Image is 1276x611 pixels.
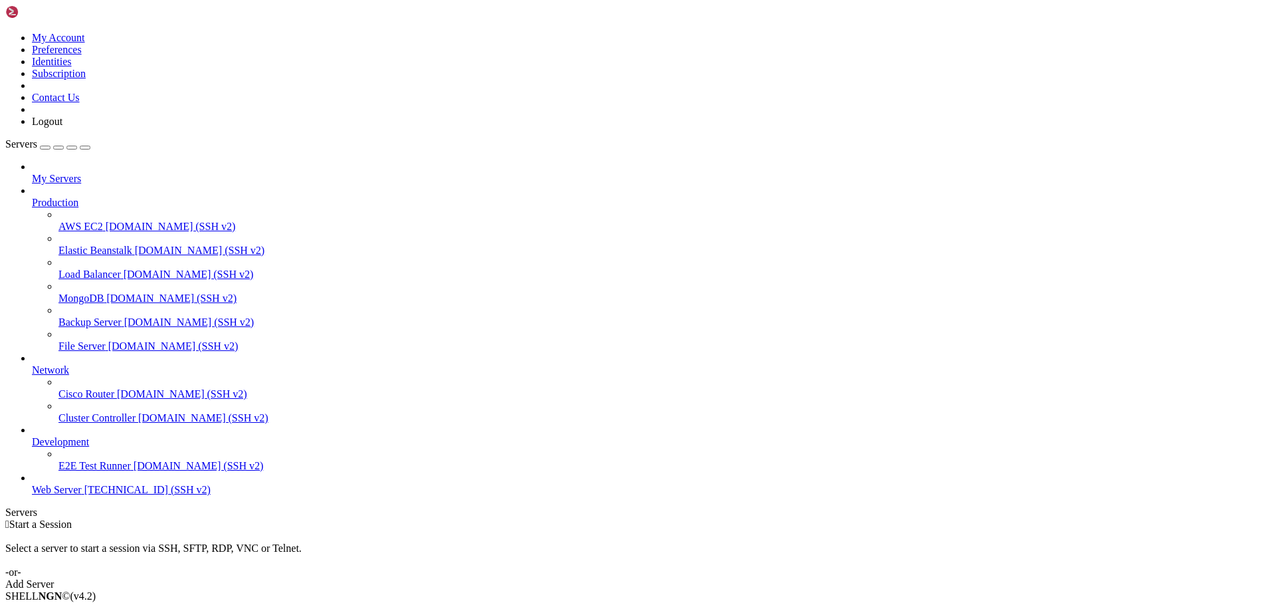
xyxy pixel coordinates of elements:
[58,305,1271,328] li: Backup Server [DOMAIN_NAME] (SSH v2)
[58,281,1271,305] li: MongoDB [DOMAIN_NAME] (SSH v2)
[9,519,72,530] span: Start a Session
[58,293,104,304] span: MongoDB
[58,209,1271,233] li: AWS EC2 [DOMAIN_NAME] (SSH v2)
[58,245,132,256] span: Elastic Beanstalk
[58,316,1271,328] a: Backup Server [DOMAIN_NAME] (SSH v2)
[58,412,136,424] span: Cluster Controller
[58,460,131,471] span: E2E Test Runner
[58,245,1271,257] a: Elastic Beanstalk [DOMAIN_NAME] (SSH v2)
[58,293,1271,305] a: MongoDB [DOMAIN_NAME] (SSH v2)
[32,484,82,495] span: Web Server
[5,578,1271,590] div: Add Server
[108,340,239,352] span: [DOMAIN_NAME] (SSH v2)
[32,197,78,208] span: Production
[39,590,62,602] b: NGN
[5,5,82,19] img: Shellngn
[32,68,86,79] a: Subscription
[32,472,1271,496] li: Web Server [TECHNICAL_ID] (SSH v2)
[70,590,96,602] span: 4.2.0
[32,436,1271,448] a: Development
[58,376,1271,400] li: Cisco Router [DOMAIN_NAME] (SSH v2)
[32,44,82,55] a: Preferences
[58,400,1271,424] li: Cluster Controller [DOMAIN_NAME] (SSH v2)
[32,173,81,184] span: My Servers
[106,293,237,304] span: [DOMAIN_NAME] (SSH v2)
[58,460,1271,472] a: E2E Test Runner [DOMAIN_NAME] (SSH v2)
[106,221,236,232] span: [DOMAIN_NAME] (SSH v2)
[32,424,1271,472] li: Development
[5,138,90,150] a: Servers
[58,340,1271,352] a: File Server [DOMAIN_NAME] (SSH v2)
[32,364,69,376] span: Network
[32,197,1271,209] a: Production
[58,221,1271,233] a: AWS EC2 [DOMAIN_NAME] (SSH v2)
[32,185,1271,352] li: Production
[32,32,85,43] a: My Account
[58,269,1271,281] a: Load Balancer [DOMAIN_NAME] (SSH v2)
[134,460,264,471] span: [DOMAIN_NAME] (SSH v2)
[135,245,265,256] span: [DOMAIN_NAME] (SSH v2)
[117,388,247,400] span: [DOMAIN_NAME] (SSH v2)
[5,507,1271,519] div: Servers
[58,388,114,400] span: Cisco Router
[5,138,37,150] span: Servers
[32,173,1271,185] a: My Servers
[58,257,1271,281] li: Load Balancer [DOMAIN_NAME] (SSH v2)
[58,269,121,280] span: Load Balancer
[58,328,1271,352] li: File Server [DOMAIN_NAME] (SSH v2)
[58,221,103,232] span: AWS EC2
[32,161,1271,185] li: My Servers
[124,316,255,328] span: [DOMAIN_NAME] (SSH v2)
[5,590,96,602] span: SHELL ©
[32,484,1271,496] a: Web Server [TECHNICAL_ID] (SSH v2)
[124,269,254,280] span: [DOMAIN_NAME] (SSH v2)
[32,116,62,127] a: Logout
[32,364,1271,376] a: Network
[58,448,1271,472] li: E2E Test Runner [DOMAIN_NAME] (SSH v2)
[58,316,122,328] span: Backup Server
[58,340,106,352] span: File Server
[58,233,1271,257] li: Elastic Beanstalk [DOMAIN_NAME] (SSH v2)
[5,531,1271,578] div: Select a server to start a session via SSH, SFTP, RDP, VNC or Telnet. -or-
[58,412,1271,424] a: Cluster Controller [DOMAIN_NAME] (SSH v2)
[84,484,211,495] span: [TECHNICAL_ID] (SSH v2)
[5,519,9,530] span: 
[138,412,268,424] span: [DOMAIN_NAME] (SSH v2)
[32,92,80,103] a: Contact Us
[32,436,89,447] span: Development
[32,352,1271,424] li: Network
[32,56,72,67] a: Identities
[58,388,1271,400] a: Cisco Router [DOMAIN_NAME] (SSH v2)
